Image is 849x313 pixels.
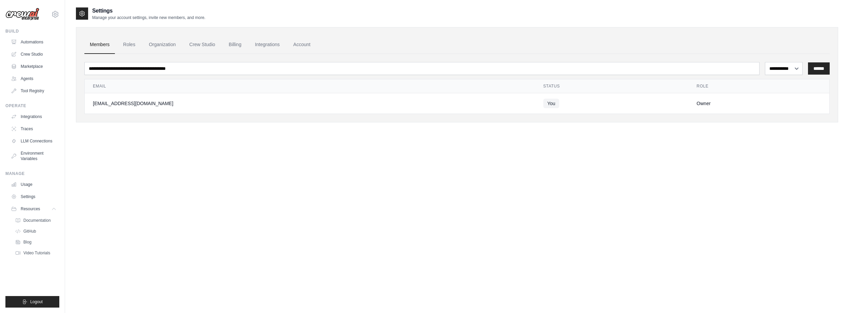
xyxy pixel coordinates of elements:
[5,171,59,176] div: Manage
[12,248,59,258] a: Video Tutorials
[23,218,51,223] span: Documentation
[8,61,59,72] a: Marketplace
[12,227,59,236] a: GitHub
[8,111,59,122] a: Integrations
[8,73,59,84] a: Agents
[8,191,59,202] a: Settings
[8,203,59,214] button: Resources
[8,85,59,96] a: Tool Registry
[688,79,829,93] th: Role
[92,7,205,15] h2: Settings
[184,36,221,54] a: Crew Studio
[5,28,59,34] div: Build
[5,296,59,308] button: Logout
[543,99,560,108] span: You
[21,206,40,212] span: Resources
[93,100,527,107] div: [EMAIL_ADDRESS][DOMAIN_NAME]
[535,79,689,93] th: Status
[223,36,247,54] a: Billing
[8,37,59,47] a: Automations
[84,36,115,54] a: Members
[85,79,535,93] th: Email
[143,36,181,54] a: Organization
[8,179,59,190] a: Usage
[8,136,59,146] a: LLM Connections
[8,49,59,60] a: Crew Studio
[118,36,141,54] a: Roles
[12,216,59,225] a: Documentation
[23,250,50,256] span: Video Tutorials
[5,8,39,21] img: Logo
[23,229,36,234] span: GitHub
[288,36,316,54] a: Account
[696,100,821,107] div: Owner
[92,15,205,20] p: Manage your account settings, invite new members, and more.
[8,123,59,134] a: Traces
[5,103,59,109] div: Operate
[23,239,32,245] span: Blog
[12,237,59,247] a: Blog
[8,148,59,164] a: Environment Variables
[249,36,285,54] a: Integrations
[30,299,43,305] span: Logout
